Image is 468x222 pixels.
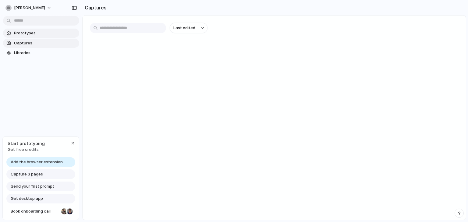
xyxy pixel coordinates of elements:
[3,29,79,38] a: Prototypes
[3,39,79,48] a: Captures
[11,196,43,202] span: Get desktop app
[170,23,207,33] button: Last edited
[173,25,195,31] span: Last edited
[82,4,107,11] h2: Captures
[14,50,77,56] span: Libraries
[66,208,73,215] div: Christian Iacullo
[14,5,45,11] span: [PERSON_NAME]
[14,30,77,36] span: Prototypes
[3,3,55,13] button: [PERSON_NAME]
[11,208,59,214] span: Book onboarding call
[14,40,77,46] span: Captures
[11,171,43,177] span: Capture 3 pages
[6,194,75,203] a: Get desktop app
[6,157,75,167] a: Add the browser extension
[8,147,45,153] span: Get free credits
[8,140,45,147] span: Start prototyping
[6,206,75,216] a: Book onboarding call
[61,208,68,215] div: Nicole Kubica
[11,159,63,165] span: Add the browser extension
[3,48,79,57] a: Libraries
[11,183,54,189] span: Send your first prompt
